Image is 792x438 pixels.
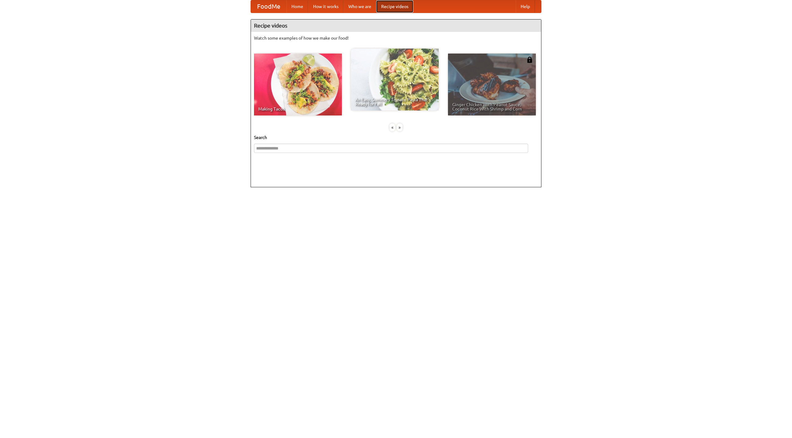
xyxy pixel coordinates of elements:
span: Making Tacos [258,107,338,111]
a: Home [286,0,308,13]
a: Help [516,0,535,13]
a: An Easy, Summery Tomato Pasta That's Ready for Fall [351,49,439,111]
a: FoodMe [251,0,286,13]
h4: Recipe videos [251,20,541,32]
img: 483408.png [527,57,533,63]
div: « [390,124,395,131]
div: » [397,124,402,131]
a: Who we are [343,0,376,13]
h5: Search [254,134,538,141]
p: Watch some examples of how we make our food! [254,35,538,41]
a: Recipe videos [376,0,413,13]
a: Making Tacos [254,54,342,115]
a: How it works [308,0,343,13]
span: An Easy, Summery Tomato Pasta That's Ready for Fall [355,98,434,106]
